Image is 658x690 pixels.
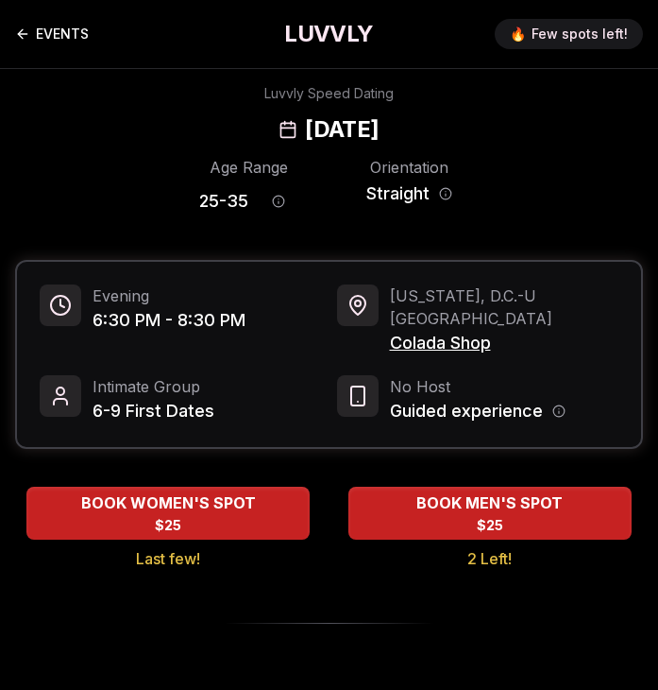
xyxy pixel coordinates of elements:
[26,487,310,540] button: BOOK WOMEN'S SPOT - Last few!
[439,187,452,200] button: Orientation information
[136,547,200,570] span: Last few!
[93,375,214,398] span: Intimate Group
[93,307,245,334] span: 6:30 PM - 8:30 PM
[199,156,299,179] div: Age Range
[305,114,379,145] h2: [DATE]
[390,398,543,424] span: Guided experience
[155,516,181,535] span: $25
[348,487,632,540] button: BOOK MEN'S SPOT - 2 Left!
[93,398,214,424] span: 6-9 First Dates
[510,25,526,43] span: 🔥
[467,547,512,570] span: 2 Left!
[77,492,260,514] span: BOOK WOMEN'S SPOT
[199,188,248,215] span: 25 - 35
[390,375,565,398] span: No Host
[531,25,628,43] span: Few spots left!
[552,405,565,418] button: Host information
[360,156,460,179] div: Orientation
[93,285,245,307] span: Evening
[264,84,394,103] div: Luvvly Speed Dating
[390,330,619,356] span: Colada Shop
[477,516,503,535] span: $25
[390,285,619,330] span: [US_STATE], D.C. - U [GEOGRAPHIC_DATA]
[15,15,89,53] a: Back to events
[284,19,373,49] a: LUVVLY
[413,492,566,514] span: BOOK MEN'S SPOT
[258,181,299,222] button: Age range information
[366,181,430,207] span: Straight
